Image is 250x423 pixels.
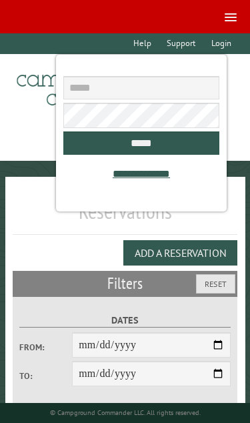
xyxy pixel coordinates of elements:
a: Login [205,33,237,54]
button: Reset [196,274,235,294]
label: Dates [19,313,231,328]
button: Add a Reservation [123,240,237,266]
label: To: [19,370,72,382]
small: © Campground Commander LLC. All rights reserved. [50,408,201,417]
h1: Reservations [13,198,238,235]
label: From: [19,341,72,354]
h2: Filters [13,271,238,296]
a: Help [127,33,158,54]
img: Campground Commander [13,59,179,111]
a: Support [161,33,202,54]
